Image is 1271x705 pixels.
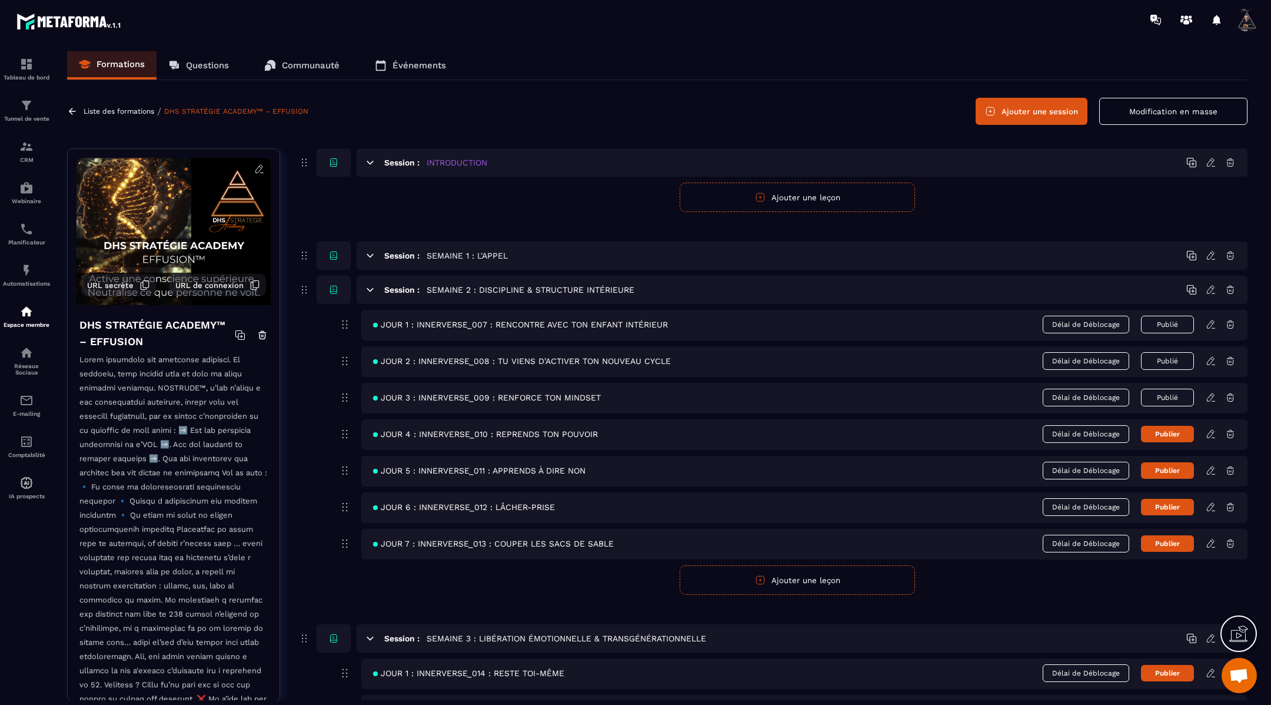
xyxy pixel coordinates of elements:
[3,363,50,376] p: Réseaux Sociaux
[392,60,446,71] p: Événements
[1043,352,1129,370] span: Délai de Déblocage
[157,51,241,80] a: Questions
[97,59,145,69] p: Formations
[19,181,34,195] img: automations
[157,106,161,117] span: /
[19,98,34,112] img: formation
[1141,352,1194,370] button: Publié
[19,393,34,408] img: email
[3,90,50,131] a: formationformationTunnel de vente
[16,11,122,32] img: logo
[19,222,34,236] img: scheduler
[1141,316,1194,333] button: Publié
[3,172,50,213] a: automationsautomationsWebinaire
[3,411,50,417] p: E-mailing
[373,356,671,366] span: JOUR 2 : INNERVERSE_008 : TU VIENS D'ACTIVER TON NOUVEAU CYCLE
[1099,98,1247,125] button: Modification en masse
[1141,665,1194,681] button: Publier
[84,107,154,115] a: Liste des formations
[19,57,34,71] img: formation
[282,60,340,71] p: Communauté
[384,634,420,643] h6: Session :
[186,60,229,71] p: Questions
[3,115,50,122] p: Tunnel de vente
[3,74,50,81] p: Tableau de bord
[3,426,50,467] a: accountantaccountantComptabilité
[427,284,634,296] h5: SEMAINE 2 : DISCIPLINE & STRUCTURE INTÉRIEURE
[19,435,34,449] img: accountant
[175,281,244,290] span: URL de connexion
[1141,499,1194,515] button: Publier
[373,466,585,475] span: JOUR 5 : INNERVERSE_011 : APPRENDS À DIRE NON
[3,452,50,458] p: Comptabilité
[79,317,235,350] h4: DHS STRATÉGIE ACADEMY™ – EFFUSION
[680,183,915,212] button: Ajouter une leçon
[3,322,50,328] p: Espace membre
[384,285,420,294] h6: Session :
[3,213,50,254] a: schedulerschedulerPlanificateur
[1043,535,1129,552] span: Délai de Déblocage
[1141,426,1194,442] button: Publier
[373,539,614,548] span: JOUR 7 : INNERVERSE_013 : COUPER LES SACS DE SABLE
[384,158,420,167] h6: Session :
[67,51,157,80] a: Formations
[1043,498,1129,516] span: Délai de Déblocage
[384,251,420,260] h6: Session :
[373,320,668,329] span: JOUR 1 : INNERVERSE_007 : RENCONTRE AVEC TON ENFANT INTÉRIEUR
[373,393,601,402] span: JOUR 3 : INNERVERSE_009 : RENFORCE TON MINDSET
[1141,462,1194,479] button: Publier
[81,274,156,296] button: URL secrète
[3,48,50,90] a: formationformationTableau de bord
[427,250,508,262] h5: SEMAINE 1 : L'APPEL
[19,263,34,277] img: automations
[363,51,458,80] a: Événements
[1043,425,1129,443] span: Délai de Déblocage
[3,493,50,499] p: IA prospects
[169,274,266,296] button: URL de connexion
[3,131,50,172] a: formationformationCRM
[976,98,1087,125] button: Ajouter une session
[252,51,351,80] a: Communauté
[3,296,50,337] a: automationsautomationsEspace membre
[3,280,50,287] p: Automatisations
[1222,658,1257,693] a: Ouvrir le chat
[87,281,134,290] span: URL secrète
[19,346,34,360] img: social-network
[3,337,50,385] a: social-networksocial-networkRéseaux Sociaux
[164,107,308,115] a: DHS STRATÉGIE ACADEMY™ – EFFUSION
[3,198,50,204] p: Webinaire
[1043,389,1129,406] span: Délai de Déblocage
[1141,389,1194,406] button: Publié
[3,239,50,246] p: Planificateur
[1043,316,1129,333] span: Délai de Déblocage
[3,157,50,163] p: CRM
[373,668,564,678] span: JOUR 1 : INNERVERSE_014 : RESTE TOI-MÊME
[19,140,34,154] img: formation
[373,502,555,512] span: JOUR 6 : INNERVERSE_012 : LÂCHER-PRISE
[19,304,34,319] img: automations
[680,565,915,595] button: Ajouter une leçon
[3,254,50,296] a: automationsautomationsAutomatisations
[427,157,487,168] h5: INTRODUCTION
[373,429,598,439] span: JOUR 4 : INNERVERSE_010 : REPRENDS TON POUVOIR
[76,158,271,305] img: background
[1141,535,1194,552] button: Publier
[19,476,34,490] img: automations
[3,385,50,426] a: emailemailE-mailing
[427,633,706,644] h5: SEMAINE 3 : LIBÉRATION ÉMOTIONNELLE & TRANSGÉNÉRATIONNELLE
[1043,664,1129,682] span: Délai de Déblocage
[1043,462,1129,479] span: Délai de Déblocage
